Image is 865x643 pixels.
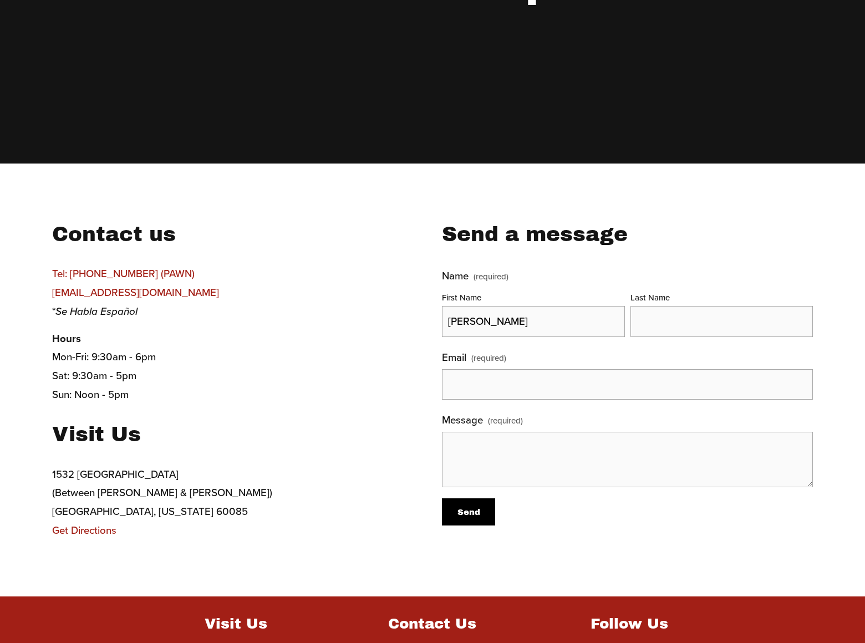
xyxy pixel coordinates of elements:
em: Se Habla Español [55,304,138,318]
span: (required) [471,350,506,365]
p: Mon-Fri: 9:30am - 6pm Sat: 9:30am - 5pm Sun: Noon - 5pm [52,329,358,404]
h4: Follow Us [540,614,718,634]
h4: Contact Us [344,614,522,634]
a: [EMAIL_ADDRESS][DOMAIN_NAME] [52,285,219,299]
span: Name [442,267,469,285]
h4: Visit Us [147,614,325,634]
a: Tel: [PHONE_NUMBER] (PAWN) [52,266,195,280]
p: 1532 [GEOGRAPHIC_DATA] (Between [PERSON_NAME] & [PERSON_NAME]) [GEOGRAPHIC_DATA], [US_STATE] 60085 [52,465,358,540]
button: SendSend [442,498,495,525]
h3: Visit Us [52,421,358,448]
h3: Send a message [442,221,813,248]
span: Email [442,348,466,367]
div: Last Name [630,290,813,306]
span: Send [457,508,480,517]
span: (required) [488,413,523,428]
h3: Contact us [52,221,358,248]
span: (required) [474,272,508,280]
a: Get Directions [52,523,116,537]
div: First Name [442,290,625,306]
span: Message [442,411,483,430]
strong: Hours [52,331,81,346]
